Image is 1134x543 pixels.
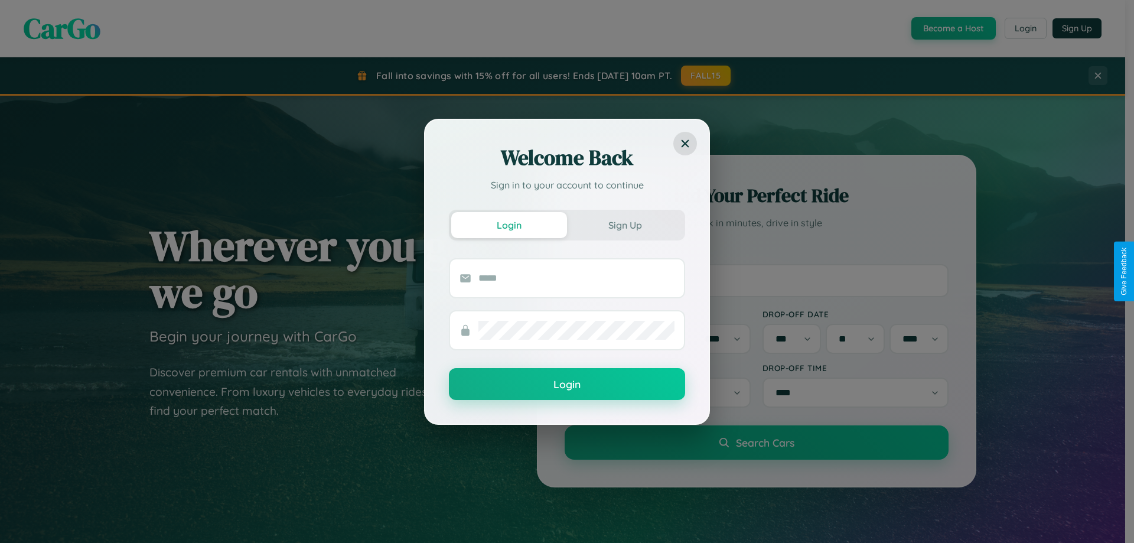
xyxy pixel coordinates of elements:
h2: Welcome Back [449,144,685,172]
button: Sign Up [567,212,683,238]
div: Give Feedback [1120,248,1128,295]
button: Login [451,212,567,238]
button: Login [449,368,685,400]
p: Sign in to your account to continue [449,178,685,192]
